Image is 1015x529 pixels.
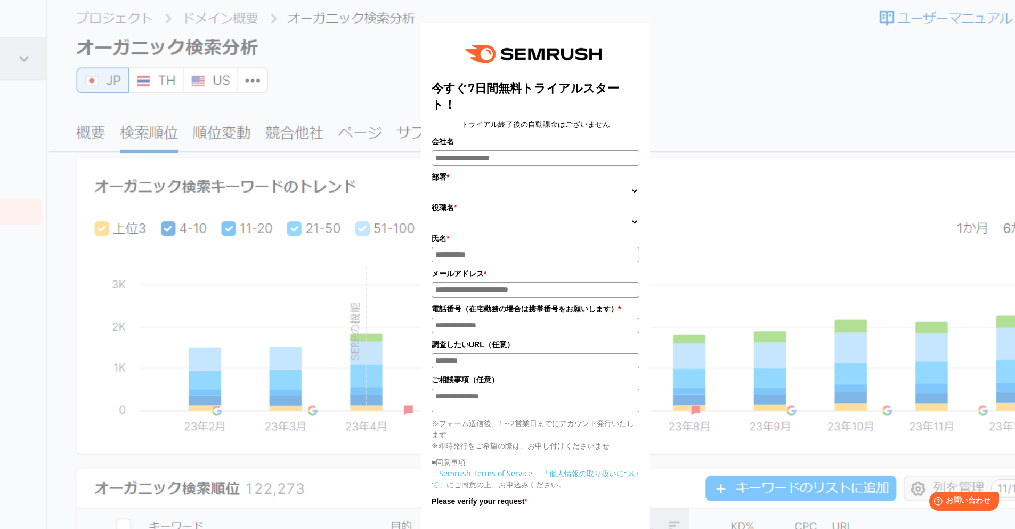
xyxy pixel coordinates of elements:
[432,303,639,315] label: 電話番号（在宅勤務の場合は携帯番号をお願いします）
[432,374,639,386] label: ご相談事項（任意）
[432,495,639,507] label: Please verify your request
[432,135,639,147] label: 会社名
[432,268,639,279] label: メールアドレス
[432,468,639,490] p: にご同意の上、お申込みください。
[432,171,639,183] label: 部署
[432,468,540,478] a: 「Semrush Terms of Service」
[432,80,639,113] title: 今すぐ7日間無料トライアルスタート！
[432,456,639,468] p: ■同意事項
[432,233,639,244] label: 氏名
[432,468,639,490] a: 「個人情報の取り扱いについて」
[432,118,639,130] center: トライアル終了後の自動課金はございません
[458,34,613,75] img: e6a379fe-ca9f-484e-8561-e79cf3a04b3f.png
[432,339,639,350] label: 調査したいURL（任意）
[432,418,639,451] p: ※フォーム送信後、1～2営業日までにアカウント発行いたします ※即時発行をご希望の際は、お申し付けくださいませ
[432,202,639,213] label: 役職名
[920,487,1003,517] iframe: Help widget launcher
